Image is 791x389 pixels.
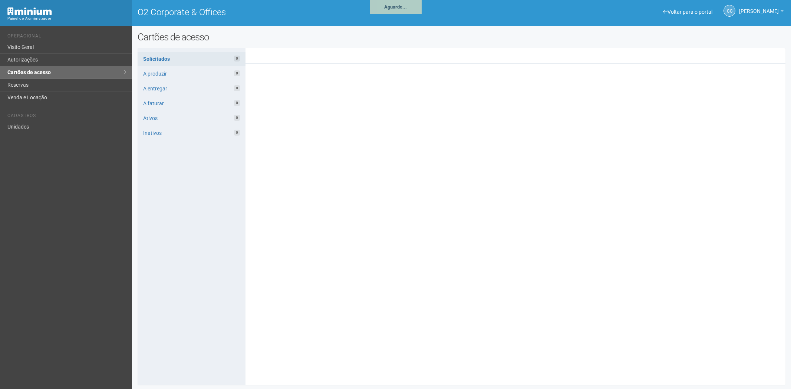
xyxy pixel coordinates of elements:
li: Cadastros [7,113,126,121]
a: Solicitados0 [138,52,245,66]
div: Painel do Administrador [7,15,126,22]
a: CC [724,5,735,17]
a: A entregar0 [138,82,245,96]
li: Operacional [7,33,126,41]
span: 0 [234,85,240,91]
a: A produzir0 [138,67,245,81]
span: 0 [234,130,240,136]
span: 0 [234,56,240,61]
a: Inativos0 [138,126,245,140]
a: Ativos0 [138,111,245,125]
span: 0 [234,115,240,121]
a: A faturar0 [138,96,245,110]
a: [PERSON_NAME] [739,9,784,15]
a: Voltar para o portal [663,9,712,15]
span: 0 [234,70,240,76]
h2: Cartões de acesso [138,31,786,43]
span: Camila Catarina Lima [739,1,779,14]
span: 0 [234,100,240,106]
h1: O2 Corporate & Offices [138,7,456,17]
img: Minium [7,7,52,15]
